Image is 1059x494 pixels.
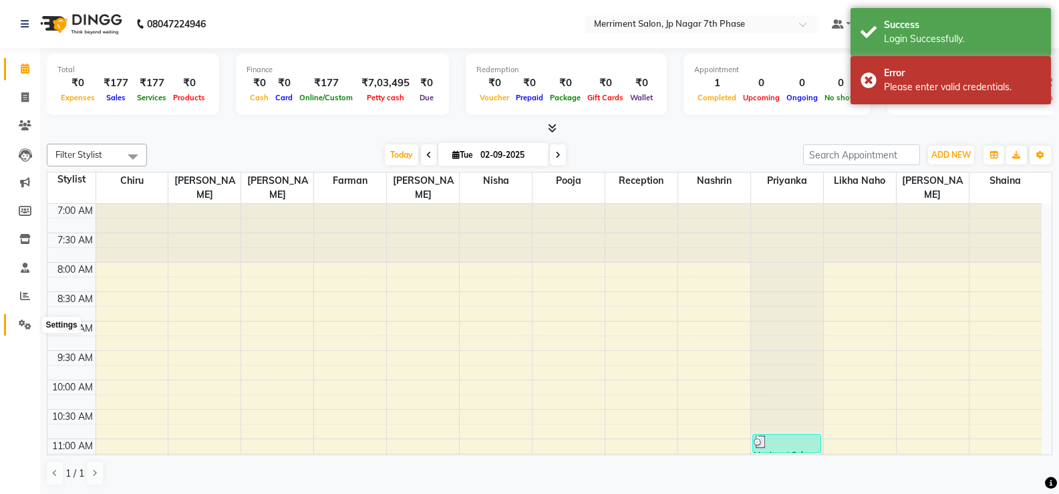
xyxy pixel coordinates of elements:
div: ₹0 [584,76,627,91]
div: ₹0 [415,76,438,91]
span: Expenses [57,93,98,102]
div: ₹0 [170,76,208,91]
span: Pooja [533,172,605,189]
span: Online/Custom [296,93,356,102]
span: Priyanka [751,172,823,189]
div: ₹0 [512,76,547,91]
span: Cash [247,93,272,102]
div: ₹0 [57,76,98,91]
span: Products [170,93,208,102]
div: 7:00 AM [55,204,96,218]
div: Success [884,18,1041,32]
div: 11:00 AM [49,439,96,453]
div: 10:00 AM [49,380,96,394]
div: 1 [694,76,740,91]
div: ₹177 [98,76,134,91]
div: ₹0 [247,76,272,91]
span: likha naho [824,172,896,189]
div: Settings [42,317,80,333]
div: Please enter valid credentials. [884,80,1041,94]
span: ADD NEW [931,150,971,160]
div: Redemption [476,64,656,76]
span: [PERSON_NAME] [387,172,459,203]
span: Wallet [627,93,656,102]
span: Petty cash [363,93,408,102]
span: Reception [605,172,677,189]
span: Today [385,144,418,165]
span: Completed [694,93,740,102]
span: Gift Cards [584,93,627,102]
div: 8:30 AM [55,292,96,306]
span: Prepaid [512,93,547,102]
div: 10:30 AM [49,410,96,424]
div: Finance [247,64,438,76]
span: [PERSON_NAME] [241,172,313,203]
span: Filter Stylist [55,149,102,160]
div: ₹0 [627,76,656,91]
span: Voucher [476,93,512,102]
div: Login Successfully. [884,32,1041,46]
div: ₹7,03,495 [356,76,415,91]
div: 7:30 AM [55,233,96,247]
span: Farman [314,172,386,189]
span: [PERSON_NAME] [168,172,241,203]
input: Search Appointment [803,144,920,165]
span: Services [134,93,170,102]
img: logo [34,5,126,43]
div: Merriment Salon, TK01, 10:55 AM-11:15 AM, HAIR WASH [753,435,820,453]
span: Due [416,93,437,102]
div: ₹0 [476,76,512,91]
div: 8:00 AM [55,263,96,277]
div: 0 [821,76,860,91]
b: 08047224946 [147,5,206,43]
div: Total [57,64,208,76]
span: Tue [449,150,476,160]
div: Error [884,66,1041,80]
span: Ongoing [783,93,821,102]
span: Card [272,93,296,102]
span: Upcoming [740,93,783,102]
span: Shaina [969,172,1042,189]
div: 0 [740,76,783,91]
span: Sales [103,93,129,102]
button: ADD NEW [928,146,974,164]
div: Stylist [47,172,96,187]
div: ₹0 [547,76,584,91]
div: 9:30 AM [55,351,96,365]
span: Nashrin [678,172,750,189]
div: ₹177 [134,76,170,91]
input: 2025-09-02 [476,145,543,165]
span: Nisha [460,172,532,189]
div: ₹177 [296,76,356,91]
span: [PERSON_NAME] [897,172,969,203]
div: Appointment [694,64,860,76]
span: No show [821,93,860,102]
span: Package [547,93,584,102]
div: 0 [783,76,821,91]
span: Chiru [96,172,168,189]
div: ₹0 [272,76,296,91]
span: 1 / 1 [65,467,84,481]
